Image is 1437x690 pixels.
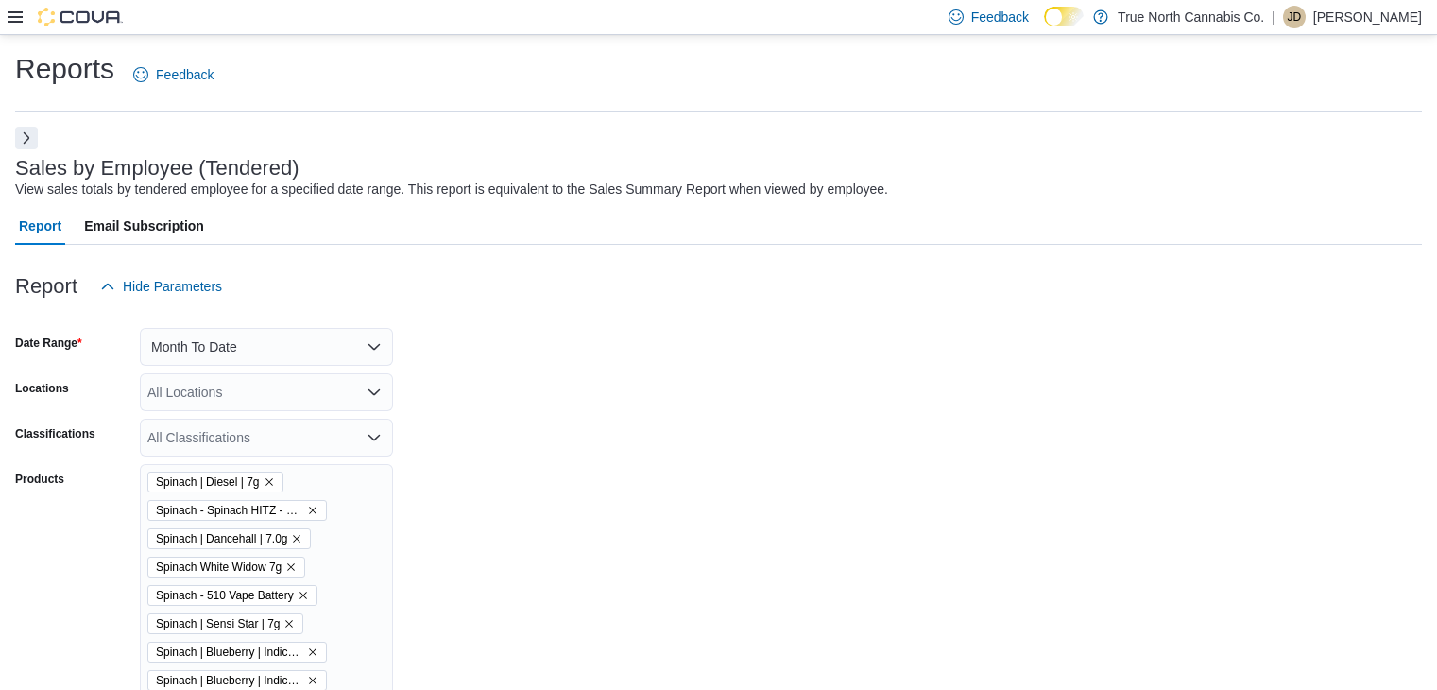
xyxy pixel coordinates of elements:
span: Spinach - 510 Vape Battery [156,586,294,605]
button: Open list of options [367,385,382,400]
span: Spinach | Dancehall | 7.0g [156,529,287,548]
label: Products [15,472,64,487]
p: | [1272,6,1275,28]
span: Feedback [156,65,214,84]
span: Spinach | Blueberry | Indica - 3.5g [156,643,303,662]
span: Spinach White Widow 7g [156,558,282,577]
input: Dark Mode [1044,7,1084,26]
a: Feedback [126,56,221,94]
button: Remove Spinach White Widow 7g from selection in this group [285,561,297,573]
span: Spinach | Blueberry | Indica - 3.5g [147,642,327,663]
button: Remove Spinach | Blueberry | Indica - 7g from selection in this group [307,675,318,686]
button: Remove Spinach | Blueberry | Indica - 3.5g from selection in this group [307,647,318,658]
span: JD [1288,6,1302,28]
button: Remove Spinach | Dancehall | 7.0g from selection in this group [291,533,302,544]
button: Remove Spinach | Sensi Star | 7g from selection in this group [283,618,295,630]
button: Next [15,127,38,149]
button: Open list of options [367,430,382,445]
span: Report [19,207,61,245]
p: [PERSON_NAME] [1313,6,1422,28]
button: Month To Date [140,328,393,366]
span: Spinach | Sensi Star | 7g [156,614,280,633]
button: Remove Spinach - Spinach HITZ - Pink Lemonade All-in-One Vape - Sativa - 0.5g from selection in t... [307,505,318,516]
p: True North Cannabis Co. [1118,6,1264,28]
span: Spinach | Diesel | 7g [156,473,260,492]
div: Jessica Devereux [1283,6,1306,28]
span: Spinach | Sensi Star | 7g [147,613,303,634]
h3: Sales by Employee (Tendered) [15,157,299,180]
span: Hide Parameters [123,277,222,296]
span: Spinach | Diesel | 7g [147,472,283,492]
span: Spinach - Spinach HITZ - Pink Lemonade All-in-One Vape - Sativa - 0.5g [156,501,303,520]
span: Spinach - Spinach HITZ - Pink Lemonade All-in-One Vape - Sativa - 0.5g [147,500,327,521]
span: Email Subscription [84,207,204,245]
span: Spinach - 510 Vape Battery [147,585,317,606]
label: Locations [15,381,69,396]
span: Spinach | Blueberry | Indica - 7g [156,671,303,690]
img: Cova [38,8,123,26]
h1: Reports [15,50,114,88]
span: Feedback [971,8,1029,26]
span: Spinach White Widow 7g [147,557,305,578]
span: Spinach | Dancehall | 7.0g [147,528,311,549]
button: Remove Spinach - 510 Vape Battery from selection in this group [298,590,309,601]
button: Remove Spinach | Diesel | 7g from selection in this group [264,476,275,488]
span: Dark Mode [1044,26,1045,27]
div: View sales totals by tendered employee for a specified date range. This report is equivalent to t... [15,180,888,199]
label: Classifications [15,426,95,441]
label: Date Range [15,336,82,351]
button: Hide Parameters [93,267,230,305]
h3: Report [15,275,77,298]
